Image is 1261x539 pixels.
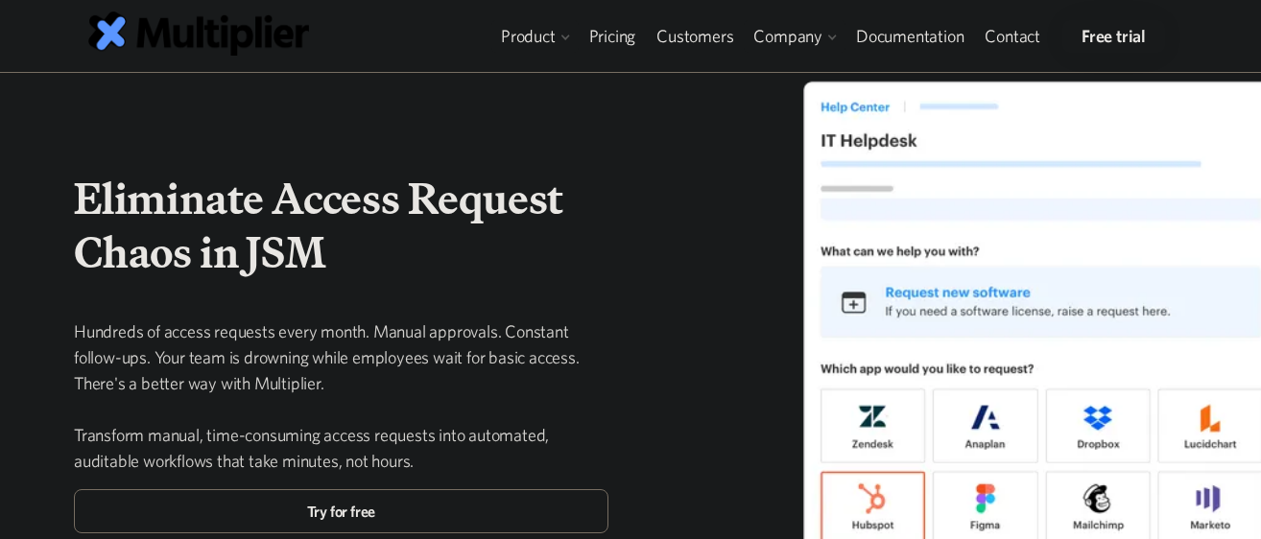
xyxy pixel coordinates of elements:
a: Try for free [74,489,608,533]
a: Pricing [579,20,647,53]
a: Free trial [1062,20,1165,53]
a: Contact [974,20,1051,53]
div: Product [491,20,579,53]
div: Company [744,20,845,53]
a: Documentation [845,20,974,53]
a: Customers [646,20,744,53]
strong: Eliminate Access Request Chaos in JSM [74,165,563,286]
p: Hundreds of access requests every month. Manual approvals. Constant follow-ups. Your team is drow... [74,318,608,474]
div: Product [501,25,556,48]
div: Company [753,25,822,48]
